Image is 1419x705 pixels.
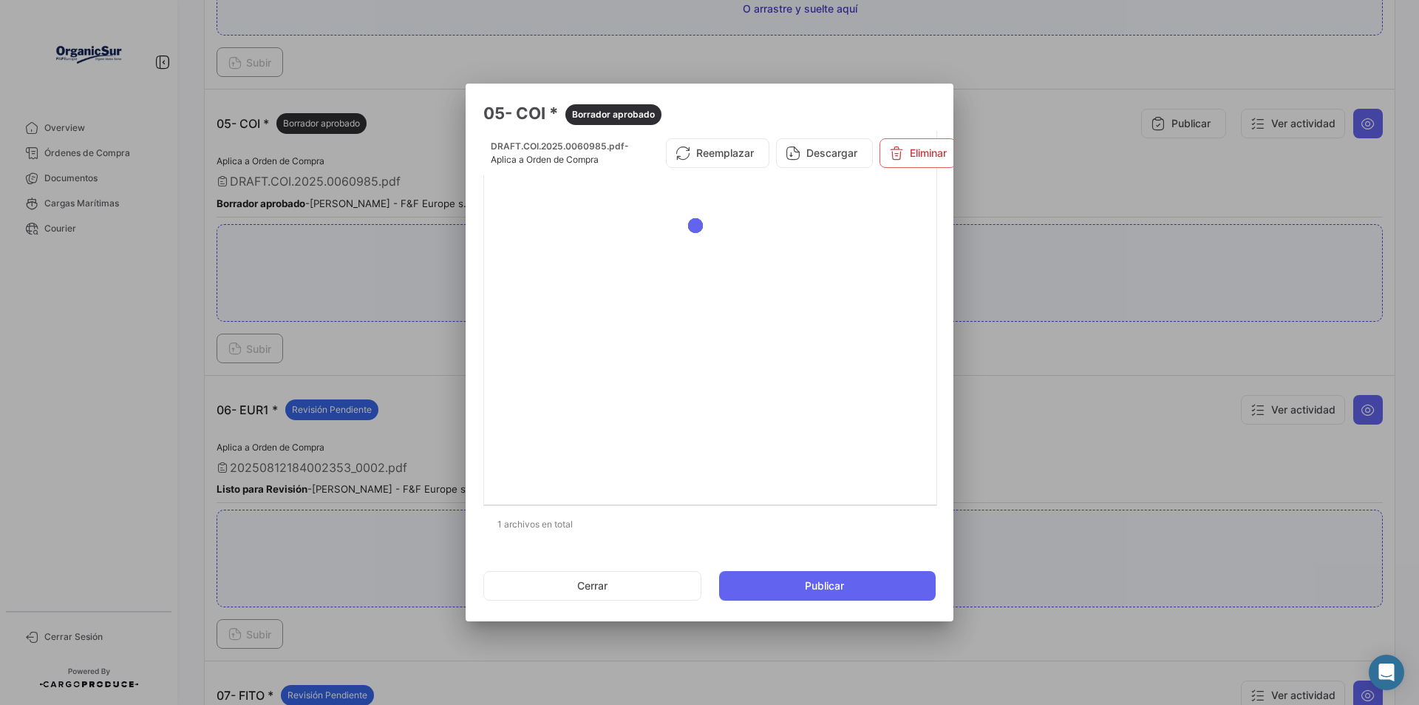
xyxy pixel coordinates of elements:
div: Abrir Intercom Messenger [1369,655,1404,690]
button: Descargar [776,138,873,168]
button: Cerrar [483,571,701,601]
button: Eliminar [879,138,956,168]
span: Borrador aprobado [572,108,655,121]
span: Publicar [805,578,844,593]
button: Reemplazar [666,138,769,168]
span: DRAFT.COI.2025.0060985.pdf [491,141,625,152]
h3: 05- COI * [483,101,936,125]
button: Publicar [719,571,936,601]
div: 1 archivos en total [483,506,936,543]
